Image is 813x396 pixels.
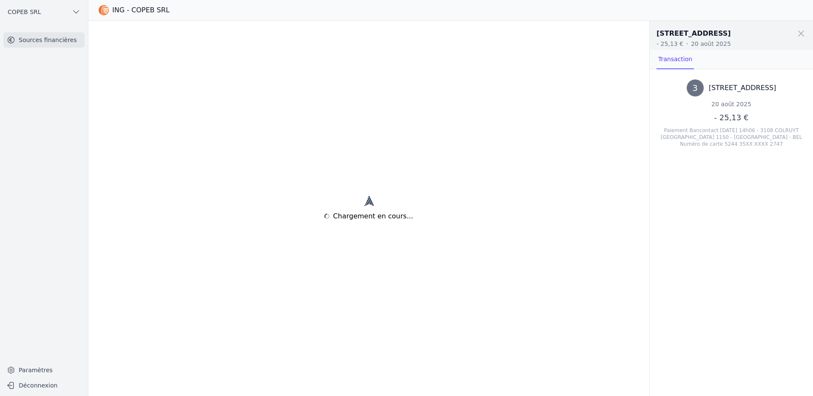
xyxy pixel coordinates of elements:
p: - 25,13 € 20 août 2025 [657,40,806,48]
div: 20 août 2025 [711,100,751,108]
span: - 25,13 € [714,113,749,122]
div: Paiement Bancontact [DATE] 14h06 - 3108 COLRUYT [GEOGRAPHIC_DATA] 1150 - [GEOGRAPHIC_DATA] - BEL ... [657,127,806,147]
h2: [STREET_ADDRESS] [657,28,731,39]
span: Chargement en cours... [333,211,413,221]
a: Sources financières [3,32,85,48]
a: Transaction [657,50,694,69]
h3: ING - COPEB SRL [112,5,170,15]
img: ING - COPEB SRL [99,5,109,15]
button: COPEB SRL [3,5,85,19]
h3: [STREET_ADDRESS] [709,83,776,93]
span: COPEB SRL [8,8,41,16]
button: Déconnexion [3,379,85,392]
span: 3 [692,82,698,94]
a: Paramètres [3,363,85,377]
